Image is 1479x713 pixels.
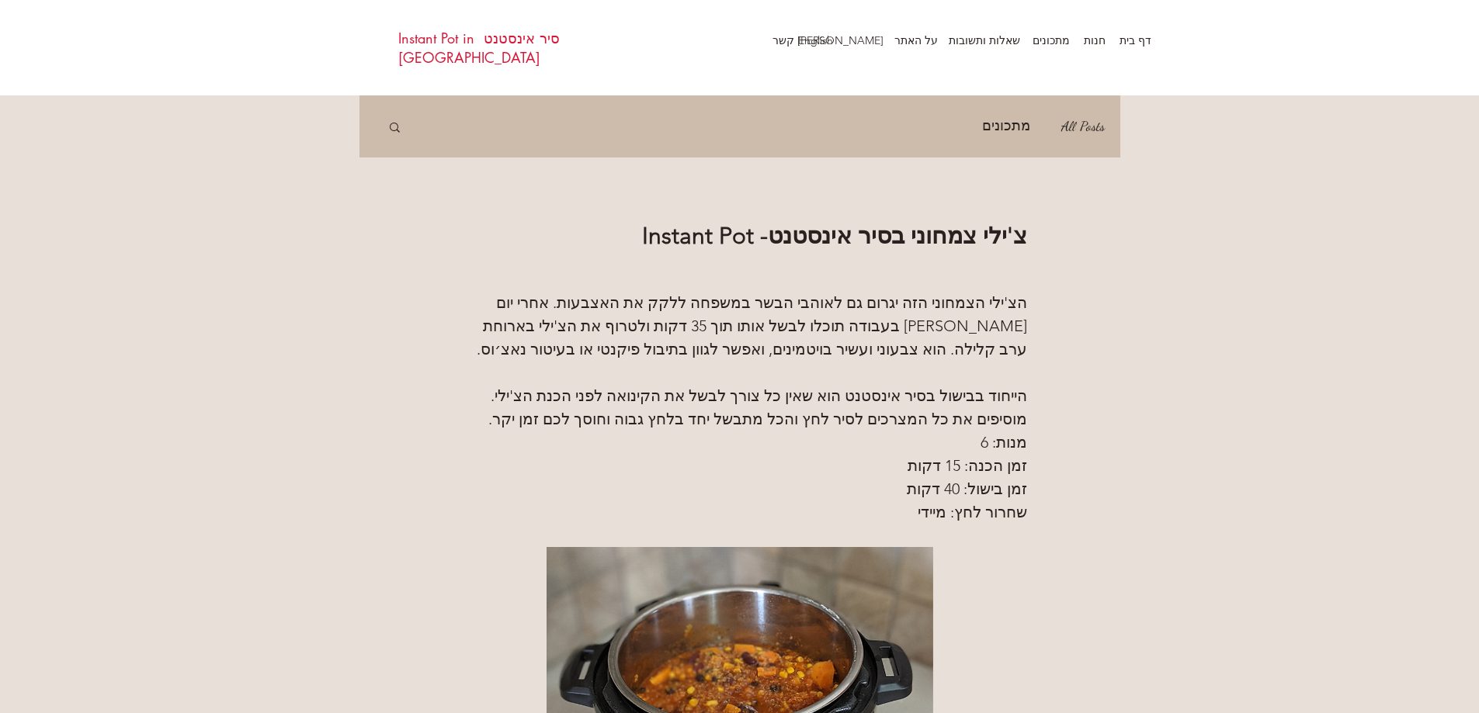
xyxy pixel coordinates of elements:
[841,29,891,52] a: [PERSON_NAME] קשר
[1076,29,1113,52] p: חנות
[1078,29,1113,52] a: חנות
[1025,29,1078,52] p: מתכונים
[907,479,1027,498] span: זמן בישול: 40 דקות
[981,433,1027,452] span: מנות: 6
[1061,114,1105,139] a: All Posts
[891,29,946,52] a: על האתר
[453,220,1027,252] h1: צ'ילי צמחוני בסיר אינסטנט- Instant Pot
[755,29,1159,52] nav: אתר
[946,29,1028,52] a: שאלות ותשובות
[918,503,1027,521] span: שחרור לחץ: מיידי
[1112,29,1159,52] p: דף בית
[398,29,560,67] a: סיר אינסטנט Instant Pot in [GEOGRAPHIC_DATA]
[790,29,841,52] a: English
[765,29,891,52] p: [PERSON_NAME] קשר
[418,95,1107,157] nav: בלוג
[477,293,1027,358] span: הצ'ילי הצמחוני הזה יגרום גם לאוהבי הבשר במשפחה ללקק את האצבעות. אחרי יום [PERSON_NAME] בעבודה תוכ...
[1028,29,1078,52] a: מתכונים
[887,29,946,52] p: על האתר
[908,456,1027,475] span: זמן הכנה: 15 דקות
[487,386,1027,428] span: הייחוד בבישול בסיר אינסטנט הוא שאין כל צורך לבשל את הקינואה לפני הכנת הצ'ילי. מוסיפים את כל המצרכ...
[1113,29,1159,52] a: דף בית
[387,120,402,133] div: חיפוש
[941,29,1028,52] p: שאלות ותשובות
[982,114,1030,139] a: מתכונים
